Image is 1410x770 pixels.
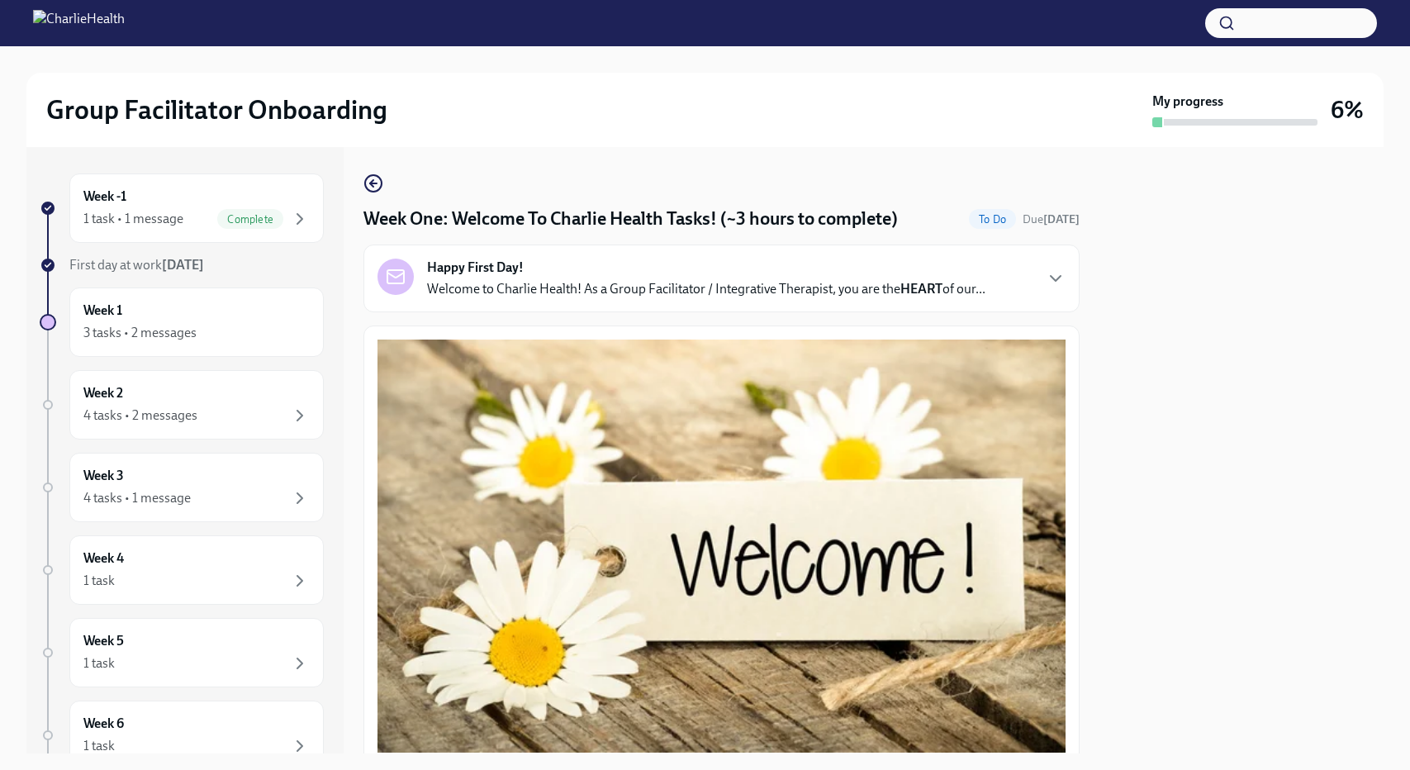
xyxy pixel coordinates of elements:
[83,632,124,650] h6: Week 5
[363,207,898,231] h4: Week One: Welcome To Charlie Health Tasks! (~3 hours to complete)
[83,654,115,673] div: 1 task
[83,467,124,485] h6: Week 3
[46,93,387,126] h2: Group Facilitator Onboarding
[1043,212,1080,226] strong: [DATE]
[1331,95,1364,125] h3: 6%
[40,288,324,357] a: Week 13 tasks • 2 messages
[83,715,124,733] h6: Week 6
[83,384,123,402] h6: Week 2
[83,324,197,342] div: 3 tasks • 2 messages
[40,453,324,522] a: Week 34 tasks • 1 message
[40,701,324,770] a: Week 61 task
[83,737,115,755] div: 1 task
[40,618,324,687] a: Week 51 task
[40,370,324,440] a: Week 24 tasks • 2 messages
[217,213,283,226] span: Complete
[83,489,191,507] div: 4 tasks • 1 message
[40,535,324,605] a: Week 41 task
[83,572,115,590] div: 1 task
[427,259,524,277] strong: Happy First Day!
[83,549,124,568] h6: Week 4
[83,406,197,425] div: 4 tasks • 2 messages
[1023,212,1080,226] span: Due
[83,210,183,228] div: 1 task • 1 message
[900,281,942,297] strong: HEART
[1152,93,1223,111] strong: My progress
[40,173,324,243] a: Week -11 task • 1 messageComplete
[33,10,125,36] img: CharlieHealth
[83,188,126,206] h6: Week -1
[1023,212,1080,227] span: September 15th, 2025 09:00
[377,340,1066,753] button: Zoom image
[40,256,324,274] a: First day at work[DATE]
[83,302,122,320] h6: Week 1
[162,257,204,273] strong: [DATE]
[69,257,204,273] span: First day at work
[969,213,1016,226] span: To Do
[427,280,985,298] p: Welcome to Charlie Health! As a Group Facilitator / Integrative Therapist, you are the of our...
